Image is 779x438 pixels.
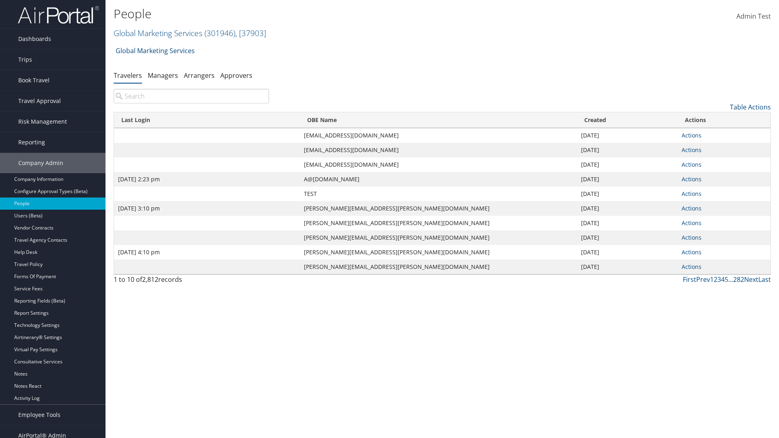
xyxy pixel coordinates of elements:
[114,201,300,216] td: [DATE] 3:10 pm
[114,275,269,288] div: 1 to 10 of records
[220,71,252,80] a: Approvers
[728,275,733,284] span: …
[300,201,577,216] td: [PERSON_NAME][EMAIL_ADDRESS][PERSON_NAME][DOMAIN_NAME]
[300,245,577,260] td: [PERSON_NAME][EMAIL_ADDRESS][PERSON_NAME][DOMAIN_NAME]
[577,230,678,245] td: [DATE]
[717,275,721,284] a: 3
[577,128,678,143] td: [DATE]
[18,91,61,111] span: Travel Approval
[725,275,728,284] a: 5
[18,405,60,425] span: Employee Tools
[114,112,300,128] th: Last Login: activate to sort column ascending
[300,128,577,143] td: [EMAIL_ADDRESS][DOMAIN_NAME]
[300,143,577,157] td: [EMAIL_ADDRESS][DOMAIN_NAME]
[577,157,678,172] td: [DATE]
[18,29,51,49] span: Dashboards
[577,260,678,274] td: [DATE]
[682,131,702,139] a: Actions
[736,4,771,29] a: Admin Test
[300,260,577,274] td: [PERSON_NAME][EMAIL_ADDRESS][PERSON_NAME][DOMAIN_NAME]
[710,275,714,284] a: 1
[682,234,702,241] a: Actions
[758,275,771,284] a: Last
[577,143,678,157] td: [DATE]
[148,71,178,80] a: Managers
[682,161,702,168] a: Actions
[577,187,678,201] td: [DATE]
[300,112,577,128] th: OBE Name: activate to sort column ascending
[300,157,577,172] td: [EMAIL_ADDRESS][DOMAIN_NAME]
[114,245,300,260] td: [DATE] 4:10 pm
[18,112,67,132] span: Risk Management
[683,275,696,284] a: First
[744,275,758,284] a: Next
[577,172,678,187] td: [DATE]
[114,89,269,103] input: Search
[682,175,702,183] a: Actions
[730,103,771,112] a: Table Actions
[577,245,678,260] td: [DATE]
[577,201,678,216] td: [DATE]
[235,28,266,39] span: , [ 37903 ]
[682,219,702,227] a: Actions
[204,28,235,39] span: ( 301946 )
[682,190,702,198] a: Actions
[721,275,725,284] a: 4
[682,263,702,271] a: Actions
[184,71,215,80] a: Arrangers
[696,275,710,284] a: Prev
[114,71,142,80] a: Travelers
[300,187,577,201] td: TEST
[577,216,678,230] td: [DATE]
[114,172,300,187] td: [DATE] 2:23 pm
[114,28,266,39] a: Global Marketing Services
[577,112,678,128] th: Created: activate to sort column ascending
[300,172,577,187] td: A@[DOMAIN_NAME]
[733,275,744,284] a: 282
[18,153,63,173] span: Company Admin
[736,12,771,21] span: Admin Test
[18,70,49,90] span: Book Travel
[714,275,717,284] a: 2
[18,5,99,24] img: airportal-logo.png
[682,146,702,154] a: Actions
[18,49,32,70] span: Trips
[114,5,552,22] h1: People
[682,204,702,212] a: Actions
[678,112,770,128] th: Actions
[300,230,577,245] td: [PERSON_NAME][EMAIL_ADDRESS][PERSON_NAME][DOMAIN_NAME]
[682,248,702,256] a: Actions
[300,216,577,230] td: [PERSON_NAME][EMAIL_ADDRESS][PERSON_NAME][DOMAIN_NAME]
[18,132,45,152] span: Reporting
[142,275,158,284] span: 2,812
[116,43,195,59] a: Global Marketing Services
